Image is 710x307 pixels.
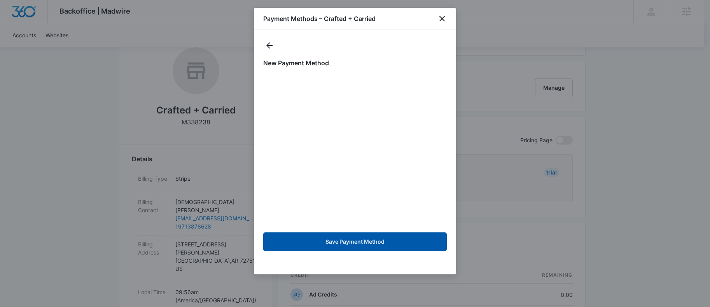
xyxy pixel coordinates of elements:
[263,58,447,68] h1: New Payment Method
[262,74,448,226] iframe: Secure payment input frame
[263,39,276,52] button: actions.back
[437,14,447,23] button: close
[263,232,447,251] button: Save Payment Method
[263,14,376,23] h1: Payment Methods – Crafted + Carried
